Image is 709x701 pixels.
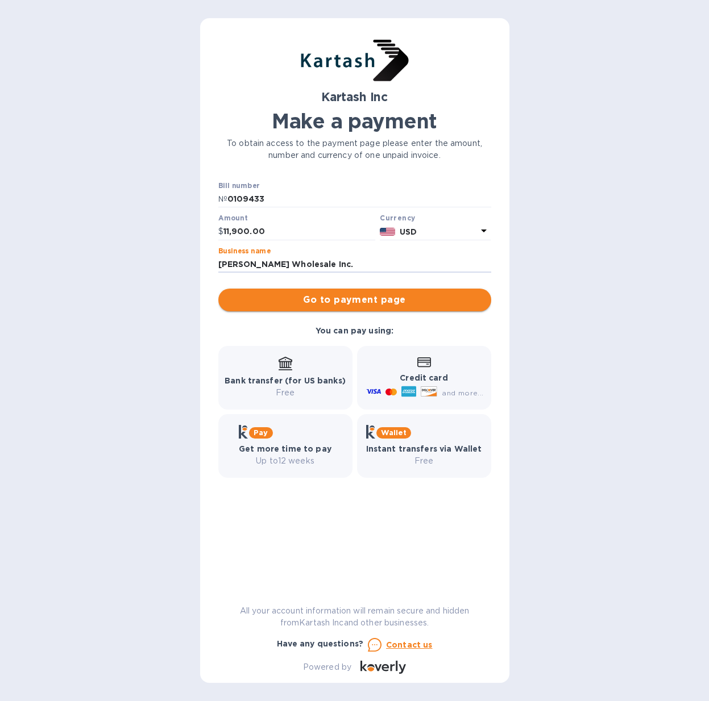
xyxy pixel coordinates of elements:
[225,387,346,399] p: Free
[303,661,351,673] p: Powered by
[218,248,271,254] label: Business name
[380,228,395,236] img: USD
[218,256,491,273] input: Enter business name
[400,373,447,382] b: Credit card
[321,90,388,104] b: Kartash Inc
[239,455,331,467] p: Up to 12 weeks
[400,227,417,236] b: USD
[227,293,482,307] span: Go to payment page
[316,326,393,335] b: You can pay using:
[442,389,483,397] span: and more...
[218,226,223,237] p: $
[218,289,491,311] button: Go to payment page
[223,223,376,240] input: 0.00
[218,193,227,205] p: №
[218,215,247,222] label: Amount
[277,639,364,648] b: Have any questions?
[218,605,491,629] p: All your account information will remain secure and hidden from Kartash Inc and other businesses.
[225,376,346,385] b: Bank transfer (for US banks)
[218,109,491,133] h1: Make a payment
[227,191,491,208] input: Enter bill number
[386,640,433,649] u: Contact us
[366,444,482,453] b: Instant transfers via Wallet
[366,455,482,467] p: Free
[218,137,491,161] p: To obtain access to the payment page please enter the amount, number and currency of one unpaid i...
[381,428,407,437] b: Wallet
[218,182,259,189] label: Bill number
[380,214,415,222] b: Currency
[254,428,268,437] b: Pay
[239,444,331,453] b: Get more time to pay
